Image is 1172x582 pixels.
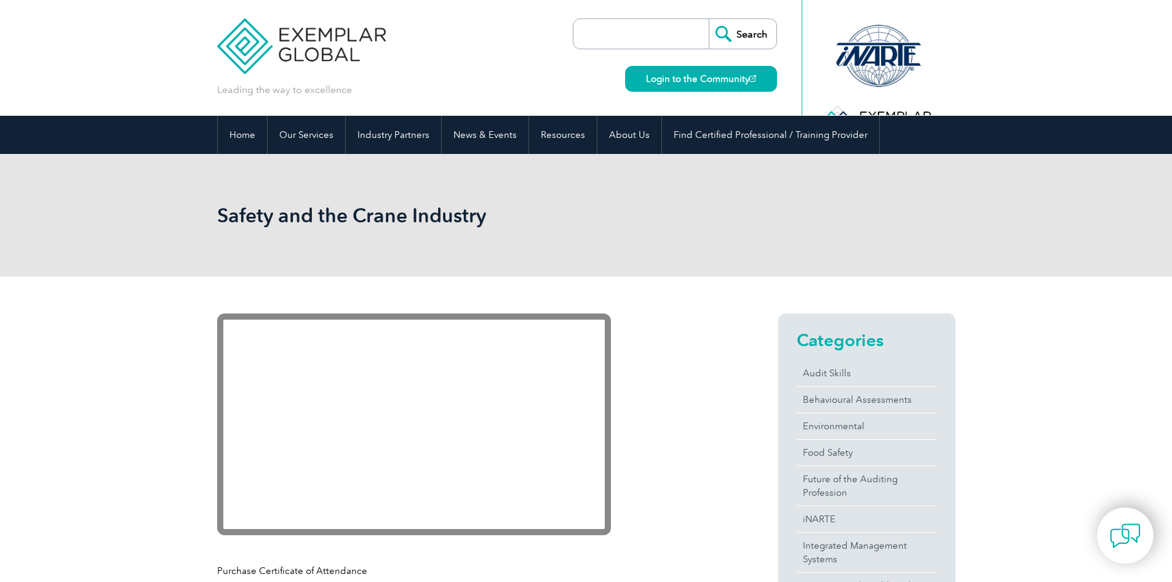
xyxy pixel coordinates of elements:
[346,116,441,154] a: Industry Partners
[797,413,937,439] a: Environmental
[797,440,937,466] a: Food Safety
[217,564,734,578] p: Purchase Certificate of Attendance
[217,313,611,535] iframe: YouTube video player
[797,466,937,506] a: Future of the Auditing Profession
[597,116,661,154] a: About Us
[797,387,937,413] a: Behavioural Assessments
[797,330,937,350] h2: Categories
[625,66,777,92] a: Login to the Community
[217,203,690,227] h1: Safety and the Crane Industry
[217,83,352,97] p: Leading the way to excellence
[709,19,776,49] input: Search
[797,533,937,572] a: Integrated Management Systems
[797,506,937,532] a: iNARTE
[662,116,879,154] a: Find Certified Professional / Training Provider
[268,116,345,154] a: Our Services
[442,116,528,154] a: News & Events
[749,75,756,82] img: open_square.png
[218,116,267,154] a: Home
[797,360,937,386] a: Audit Skills
[1110,520,1141,551] img: contact-chat.png
[529,116,597,154] a: Resources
